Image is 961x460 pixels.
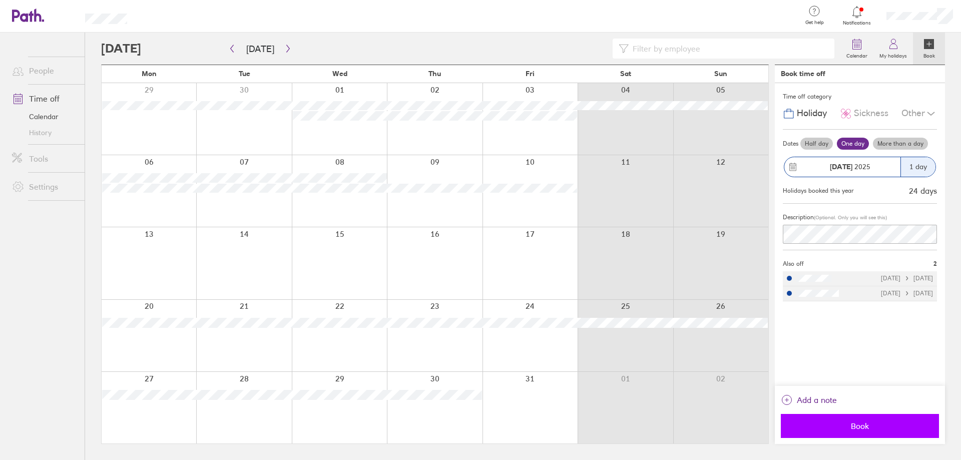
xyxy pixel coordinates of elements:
[4,177,85,197] a: Settings
[814,214,887,221] span: (Optional. Only you will see this)
[830,163,870,171] span: 2025
[917,50,941,59] label: Book
[783,89,937,104] div: Time off category
[913,33,945,65] a: Book
[881,290,933,297] div: [DATE] [DATE]
[4,109,85,125] a: Calendar
[142,70,157,78] span: Mon
[332,70,347,78] span: Wed
[840,33,873,65] a: Calendar
[629,39,828,58] input: Filter by employee
[783,152,937,182] button: [DATE] 20251 day
[781,392,837,408] button: Add a note
[873,138,928,150] label: More than a day
[239,70,250,78] span: Tue
[797,108,827,119] span: Holiday
[873,50,913,59] label: My holidays
[620,70,631,78] span: Sat
[798,20,831,26] span: Get help
[428,70,441,78] span: Thu
[830,162,852,171] strong: [DATE]
[714,70,727,78] span: Sun
[841,5,873,26] a: Notifications
[4,149,85,169] a: Tools
[781,70,825,78] div: Book time off
[783,213,814,221] span: Description
[4,125,85,141] a: History
[797,392,837,408] span: Add a note
[783,187,854,194] div: Holidays booked this year
[781,414,939,438] button: Book
[4,89,85,109] a: Time off
[788,421,932,430] span: Book
[4,61,85,81] a: People
[238,41,282,57] button: [DATE]
[841,20,873,26] span: Notifications
[854,108,888,119] span: Sickness
[837,138,869,150] label: One day
[900,157,935,177] div: 1 day
[526,70,535,78] span: Fri
[873,33,913,65] a: My holidays
[840,50,873,59] label: Calendar
[901,104,937,123] div: Other
[783,260,804,267] span: Also off
[881,275,933,282] div: [DATE] [DATE]
[933,260,937,267] span: 2
[909,186,937,195] div: 24 days
[783,140,798,147] span: Dates
[800,138,833,150] label: Half day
